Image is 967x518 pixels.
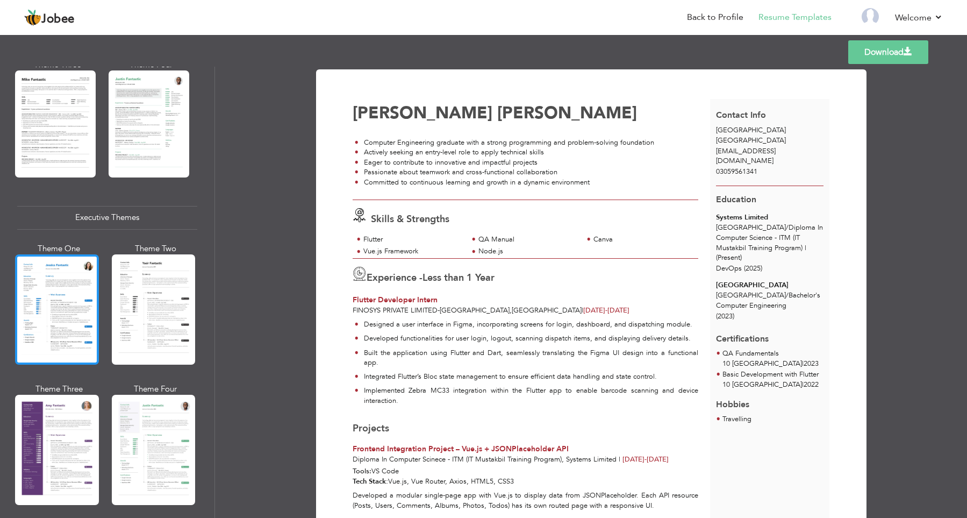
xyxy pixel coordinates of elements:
img: Profile Img [862,8,879,25]
a: Jobee [24,9,75,26]
span: Certifications [716,325,769,345]
div: Node.js [478,246,577,257]
p: Developed a modular single-page app with Vue.js to display data from JSONPlaceholder. Each API re... [353,491,698,510]
span: [GEOGRAPHIC_DATA] [716,136,786,145]
span: Flutter Developer Intern [353,295,438,305]
li: Actively seeking an entry-level role to apply technical skills [355,147,654,158]
span: [GEOGRAPHIC_DATA] [716,125,786,135]
li: Passionate about teamwork and cross-functional collaboration [355,167,654,178]
div: Theme Four [114,384,198,395]
span: 03059561341 [716,167,757,176]
span: Skills & Strengths [371,212,449,226]
div: [GEOGRAPHIC_DATA] [716,280,823,290]
div: Flutter [363,235,462,245]
span: Tools: [353,466,371,476]
span: [GEOGRAPHIC_DATA] Bachelor's Computer Engineering [716,290,820,310]
span: [DATE] [DATE] [622,455,669,464]
span: | [802,380,804,389]
li: Computer Engineering graduate with a strong programming and problem-solving foundation [355,138,654,148]
span: - [605,306,607,315]
span: Education [716,194,756,205]
div: Executive Themes [17,206,197,229]
p: Designed a user interface in Figma, incorporating screens for login, dashboard, and dispatching m... [364,320,698,330]
span: [EMAIL_ADDRESS][DOMAIN_NAME] [716,146,776,166]
span: Diploma In Computer Scinece - ITM (IT Mustakbil Training Program), Systems Limited [353,455,617,464]
span: [GEOGRAPHIC_DATA] Diploma In Computer Science - ITM (IT Mustakbil Training Program) | (Present) [716,223,823,262]
a: Resume Templates [758,11,832,24]
p: Integrated Flutter’s Bloc state management to ensure efficient data handling and state control. [364,372,698,382]
span: FINOSYS Private Limited [353,306,438,315]
span: (2025) [744,264,762,273]
p: Implemented Zebra MC33 integration within the Flutter app to enable barcode scanning and device i... [364,386,698,406]
p: Developed functionalities for user login, logout, scanning dispatch items, and displaying deliver... [364,333,698,344]
div: Theme Three [17,384,101,395]
label: Less than 1 Year [422,271,495,285]
span: - [438,306,440,315]
span: / [786,223,789,232]
div: Systems Limited [716,212,823,223]
span: [PERSON_NAME] [353,102,492,124]
p: Built the application using Flutter and Dart, seamlessly translating the Figma UI design into a f... [364,348,698,368]
span: DevOps [716,264,742,273]
span: [DATE] [583,306,629,315]
li: Eager to contribute to innovative and impactful projects [355,158,654,168]
span: Hobbies [716,399,749,410]
span: [PERSON_NAME] [497,102,637,124]
span: | [619,455,620,464]
span: / [786,290,789,300]
span: (2023) [716,311,734,321]
span: Contact Info [716,109,766,121]
span: [GEOGRAPHIC_DATA] [512,306,582,315]
span: [GEOGRAPHIC_DATA] [440,306,510,315]
span: Travelling [722,414,751,424]
strong: Tech Stack: [353,477,388,486]
span: | [802,359,804,368]
div: Theme Two [114,243,198,254]
a: Welcome [895,11,943,24]
div: Vue.js Framework [363,246,462,257]
a: Download [848,40,928,64]
span: Frontend Integration Project – Vue.js + JSONPlaceholder API [353,444,569,454]
div: QA Manual [478,235,577,245]
span: Jobee [41,13,75,25]
span: QA Fundamentals [722,349,779,358]
p: 10 [GEOGRAPHIC_DATA] 2023 [722,359,819,370]
span: VS Code [371,466,399,476]
span: Basic Development with Flutter [722,370,819,379]
span: [DATE] [583,306,607,315]
div: Theme One [17,243,101,254]
span: Experience - [367,271,422,285]
span: , [510,306,512,315]
p: Vue.js, Vue Router, Axios, HTML5, CSS3 [353,477,698,487]
span: - [644,455,647,464]
img: jobee.io [24,9,41,26]
span: | [582,306,583,315]
div: Canva [593,235,692,245]
li: Committed to continuous learning and growth in a dynamic environment [355,178,654,188]
a: Back to Profile [687,11,743,24]
p: 10 [GEOGRAPHIC_DATA] 2022 [722,380,819,391]
span: Projects [353,422,389,435]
